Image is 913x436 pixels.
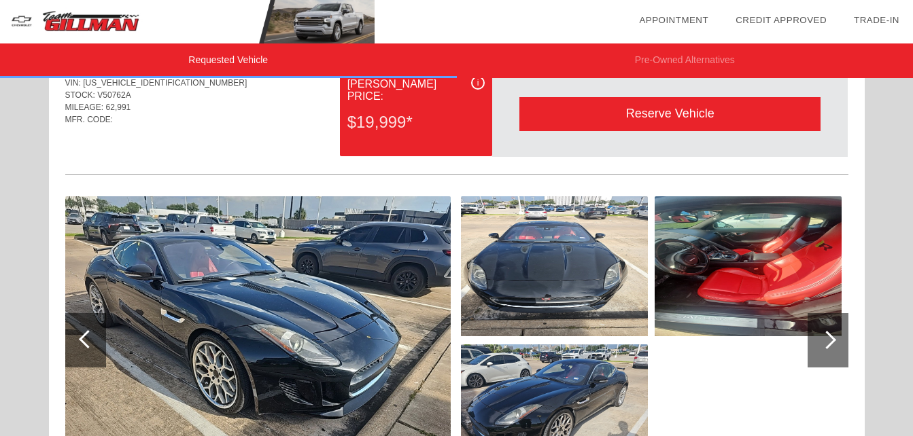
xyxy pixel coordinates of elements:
span: MFR. CODE: [65,115,114,124]
div: Quoted on [DATE] 9:17:41 AM [65,134,848,156]
span: V50762A [97,90,131,100]
span: STOCK: [65,90,95,100]
img: 05d4b0f69369bd8a483a5508663aaff1.jpg [461,196,648,336]
span: MILEAGE: [65,103,104,112]
div: [PERSON_NAME] Price: [347,76,485,105]
span: 62,991 [106,103,131,112]
div: Reserve Vehicle [519,97,821,130]
a: Credit Approved [736,15,827,25]
a: Trade-In [854,15,899,25]
div: $19,999* [347,105,485,140]
a: Appointment [639,15,708,25]
img: 577dbdc710a2f7bf6bf6a8322f59d1c9.jpg [655,196,842,336]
